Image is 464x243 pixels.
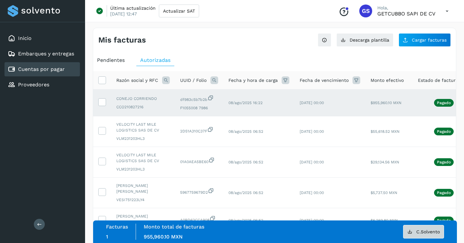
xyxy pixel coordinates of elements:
[228,101,263,105] span: 08/ago/2025 16:22
[371,129,400,134] span: $55,618.52 MXN
[97,57,125,63] span: Pendientes
[180,105,218,111] span: F1055008 7986
[300,129,324,134] span: [DATE] 00:00
[371,77,404,84] span: Monto efectivo
[163,9,195,13] span: Actualizar SAT
[116,152,170,164] span: VELOCITY LAST MILE LOGISTICS SAS DE CV
[18,82,49,88] a: Proveedores
[110,5,156,11] p: Última actualización
[403,225,444,238] button: C.Solvento
[180,215,218,223] span: A0BD62CCA908
[336,33,393,47] button: Descarga plantilla
[418,77,458,84] span: Estado de factura
[180,77,207,84] span: UUID / Folio
[377,5,435,11] p: Hola,
[116,197,170,203] span: VESI751223LY4
[228,77,278,84] span: Fecha y hora de carga
[116,136,170,141] span: VLM231203HL3
[180,126,218,134] span: 2D51A310C37F
[300,160,324,164] span: [DATE] 00:00
[371,160,399,164] span: $29,134.56 MXN
[110,11,137,17] p: [DATE] 12:47
[300,77,349,84] span: Fecha de vencimiento
[5,78,80,92] div: Proveedores
[144,224,204,230] label: Monto total de facturas
[116,213,170,219] span: [PERSON_NAME]
[437,190,451,195] p: Pagado
[180,95,218,102] span: df983c5b7b2b
[300,190,324,195] span: [DATE] 00:00
[437,129,451,134] p: Pagado
[437,160,451,164] p: Pagado
[300,101,324,105] span: [DATE] 00:00
[228,218,263,223] span: 08/ago/2025 06:52
[412,38,447,42] span: Cargar facturas
[180,157,218,165] span: 01A0AEA5BE60
[5,47,80,61] div: Embarques y entregas
[18,66,65,72] a: Cuentas por pagar
[228,190,263,195] span: 08/ago/2025 06:52
[144,234,183,240] span: 955,960.10 MXN
[399,33,451,47] button: Cargar facturas
[18,35,32,41] a: Inicio
[140,57,170,63] span: Autorizadas
[228,160,263,164] span: 08/ago/2025 06:52
[437,101,451,105] p: Pagado
[371,190,397,195] span: $5,737.50 MXN
[116,166,170,172] span: VLM231203HL3
[159,5,199,17] button: Actualizar SAT
[116,104,170,110] span: CCO210827216
[5,31,80,45] div: Inicio
[377,11,435,17] p: GETCUBBO SAPI DE CV
[98,35,146,45] h4: Mis facturas
[416,229,440,234] span: C.Solvento
[437,218,451,223] p: Pagado
[116,183,170,194] span: [PERSON_NAME] [PERSON_NAME]
[371,101,401,105] span: $955,960.10 MXN
[106,234,108,240] span: 1
[116,77,158,84] span: Razón social y RFC
[5,62,80,76] div: Cuentas por pagar
[106,224,128,230] label: Facturas
[180,188,218,195] span: 5967759679D2
[371,218,398,223] span: $6,269.80 MXN
[228,129,263,134] span: 08/ago/2025 06:52
[116,121,170,133] span: VELOCITY LAST MILE LOGISTICS SAS DE CV
[350,38,389,42] span: Descarga plantilla
[116,96,170,102] span: CONEJO CORRIENDO
[18,51,74,57] a: Embarques y entregas
[300,218,324,223] span: [DATE] 00:00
